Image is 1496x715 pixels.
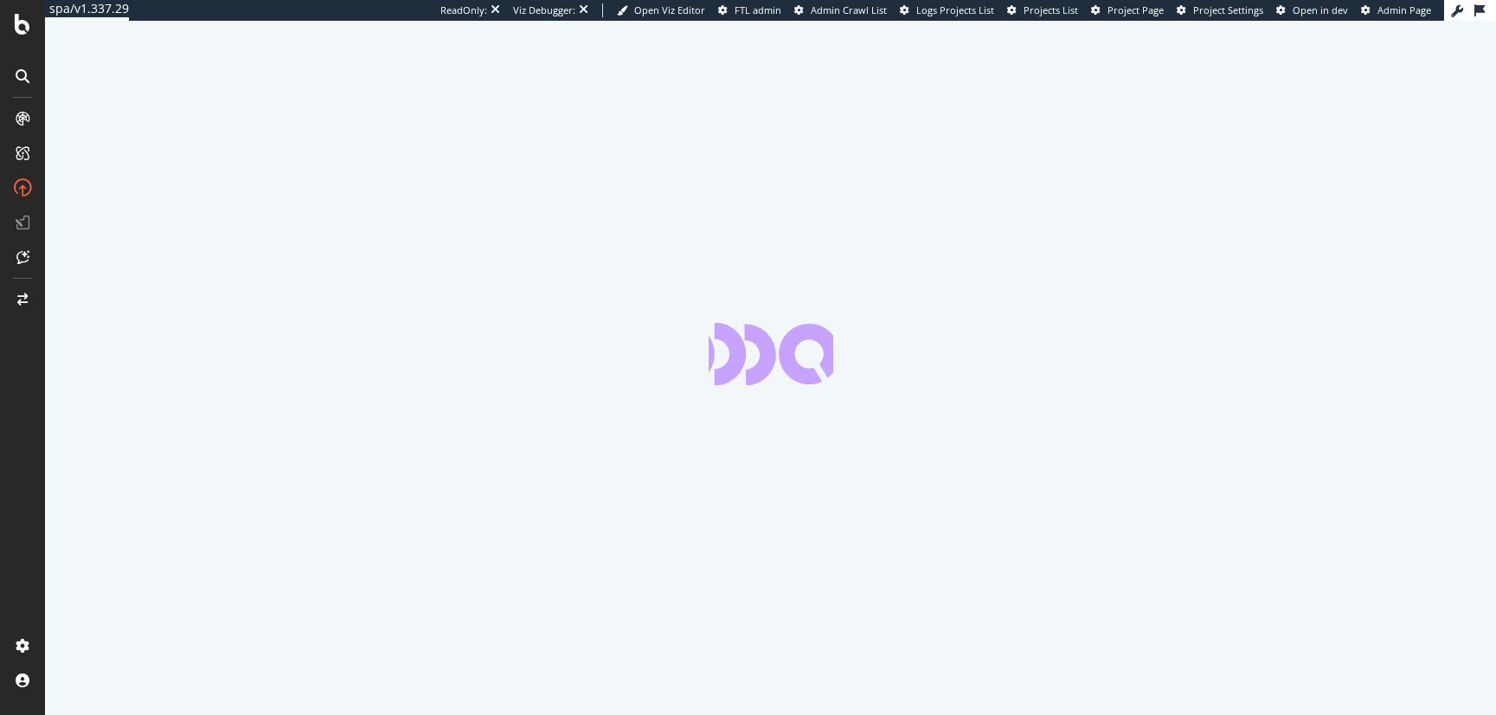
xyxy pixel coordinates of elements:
[1276,3,1348,17] a: Open in dev
[794,3,887,17] a: Admin Crawl List
[1007,3,1078,17] a: Projects List
[1024,3,1078,16] span: Projects List
[1091,3,1164,17] a: Project Page
[718,3,781,17] a: FTL admin
[735,3,781,16] span: FTL admin
[811,3,887,16] span: Admin Crawl List
[1361,3,1431,17] a: Admin Page
[1108,3,1164,16] span: Project Page
[513,3,575,17] div: Viz Debugger:
[440,3,487,17] div: ReadOnly:
[916,3,994,16] span: Logs Projects List
[617,3,705,17] a: Open Viz Editor
[634,3,705,16] span: Open Viz Editor
[1377,3,1431,16] span: Admin Page
[1293,3,1348,16] span: Open in dev
[709,323,833,385] div: animation
[1193,3,1263,16] span: Project Settings
[1177,3,1263,17] a: Project Settings
[900,3,994,17] a: Logs Projects List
